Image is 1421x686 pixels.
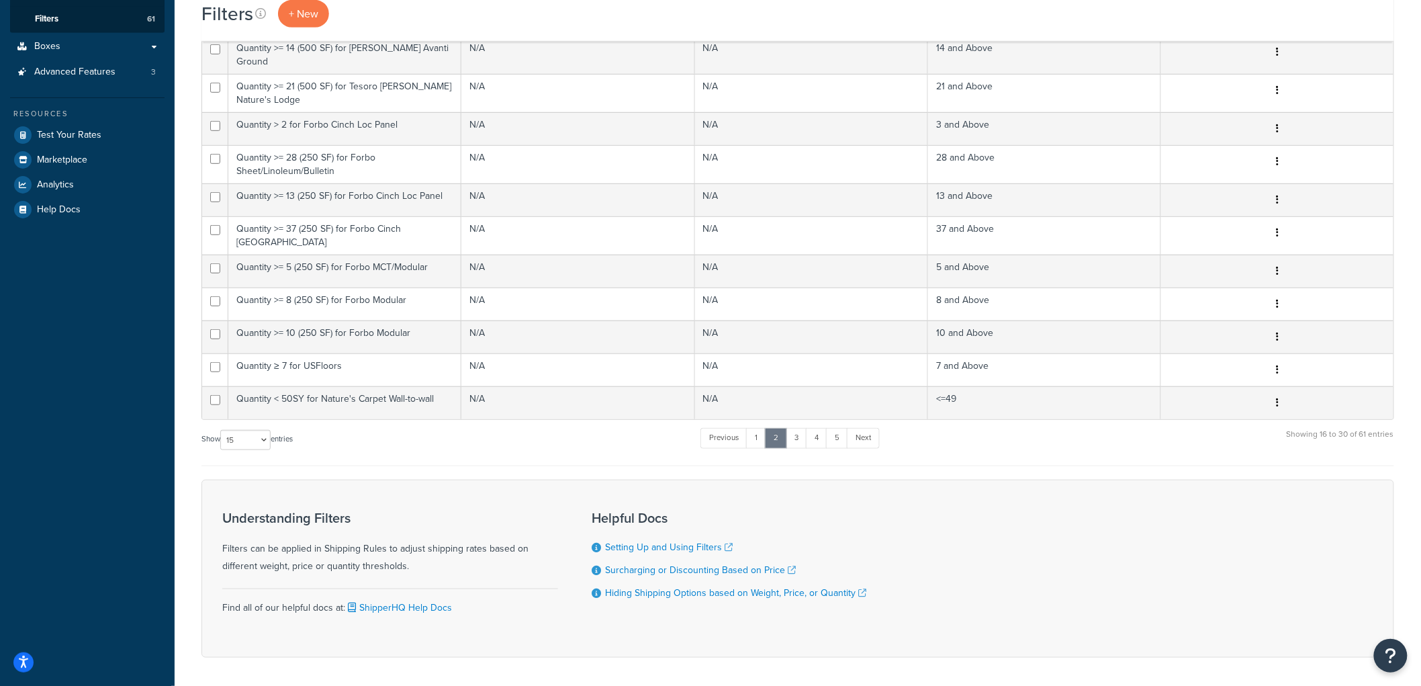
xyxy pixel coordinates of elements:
[928,386,1161,419] td: <=49
[228,353,461,386] td: Quantity ≥ 7 for USFloors
[10,173,165,197] a: Analytics
[806,428,827,448] a: 4
[928,320,1161,353] td: 10 and Above
[1374,639,1408,673] button: Open Resource Center
[461,36,694,74] td: N/A
[461,320,694,353] td: N/A
[605,586,866,600] a: Hiding Shipping Options based on Weight, Price, or Quantity
[826,428,848,448] a: 5
[928,216,1161,255] td: 37 and Above
[461,145,694,183] td: N/A
[222,511,558,575] div: Filters can be applied in Shipping Rules to adjust shipping rates based on different weight, pric...
[10,108,165,120] div: Resources
[605,540,733,554] a: Setting Up and Using Filters
[228,112,461,145] td: Quantity > 2 for Forbo Cinch Loc Panel
[37,204,81,216] span: Help Docs
[461,353,694,386] td: N/A
[695,183,928,216] td: N/A
[847,428,880,448] a: Next
[461,112,694,145] td: N/A
[700,428,747,448] a: Previous
[228,145,461,183] td: Quantity >= 28 (250 SF) for Forbo Sheet/Linoleum/Bulletin
[928,112,1161,145] td: 3 and Above
[765,428,787,448] a: 2
[461,255,694,288] td: N/A
[695,36,928,74] td: N/A
[10,148,165,172] a: Marketplace
[34,41,60,52] span: Boxes
[228,183,461,216] td: Quantity >= 13 (250 SF) for Forbo Cinch Loc Panel
[228,216,461,255] td: Quantity >= 37 (250 SF) for Forbo Cinch [GEOGRAPHIC_DATA]
[35,13,58,25] span: Filters
[928,353,1161,386] td: 7 and Above
[147,13,155,25] span: 61
[345,601,452,615] a: ShipperHQ Help Docs
[746,428,766,448] a: 1
[37,130,101,141] span: Test Your Rates
[695,353,928,386] td: N/A
[10,60,165,85] li: Advanced Features
[461,216,694,255] td: N/A
[222,589,558,617] div: Find all of our helpful docs at:
[222,511,558,525] h3: Understanding Filters
[228,36,461,74] td: Quantity >= 14 (500 SF) for [PERSON_NAME] Avanti Ground
[786,428,807,448] a: 3
[695,255,928,288] td: N/A
[695,112,928,145] td: N/A
[928,36,1161,74] td: 14 and Above
[928,183,1161,216] td: 13 and Above
[695,386,928,419] td: N/A
[695,74,928,112] td: N/A
[201,430,293,450] label: Show entries
[461,183,694,216] td: N/A
[10,7,165,32] li: Filters
[695,320,928,353] td: N/A
[605,563,796,577] a: Surcharging or Discounting Based on Price
[928,288,1161,320] td: 8 and Above
[461,74,694,112] td: N/A
[37,179,74,191] span: Analytics
[228,386,461,419] td: Quantity < 50SY for Nature's Carpet Wall-to-wall
[695,145,928,183] td: N/A
[201,1,253,27] h1: Filters
[695,288,928,320] td: N/A
[461,386,694,419] td: N/A
[695,216,928,255] td: N/A
[461,288,694,320] td: N/A
[220,430,271,450] select: Showentries
[10,7,165,32] a: Filters 61
[1287,427,1394,456] div: Showing 16 to 30 of 61 entries
[928,74,1161,112] td: 21 and Above
[10,198,165,222] a: Help Docs
[928,145,1161,183] td: 28 and Above
[928,255,1161,288] td: 5 and Above
[10,60,165,85] a: Advanced Features 3
[10,34,165,59] a: Boxes
[10,123,165,147] a: Test Your Rates
[289,6,318,22] span: + New
[151,67,156,78] span: 3
[592,511,866,525] h3: Helpful Docs
[228,320,461,353] td: Quantity >= 10 (250 SF) for Forbo Modular
[37,155,87,166] span: Marketplace
[34,67,116,78] span: Advanced Features
[228,74,461,112] td: Quantity >= 21 (500 SF) for Tesoro [PERSON_NAME] Nature's Lodge
[228,255,461,288] td: Quantity >= 5 (250 SF) for Forbo MCT/Modular
[228,288,461,320] td: Quantity >= 8 (250 SF) for Forbo Modular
